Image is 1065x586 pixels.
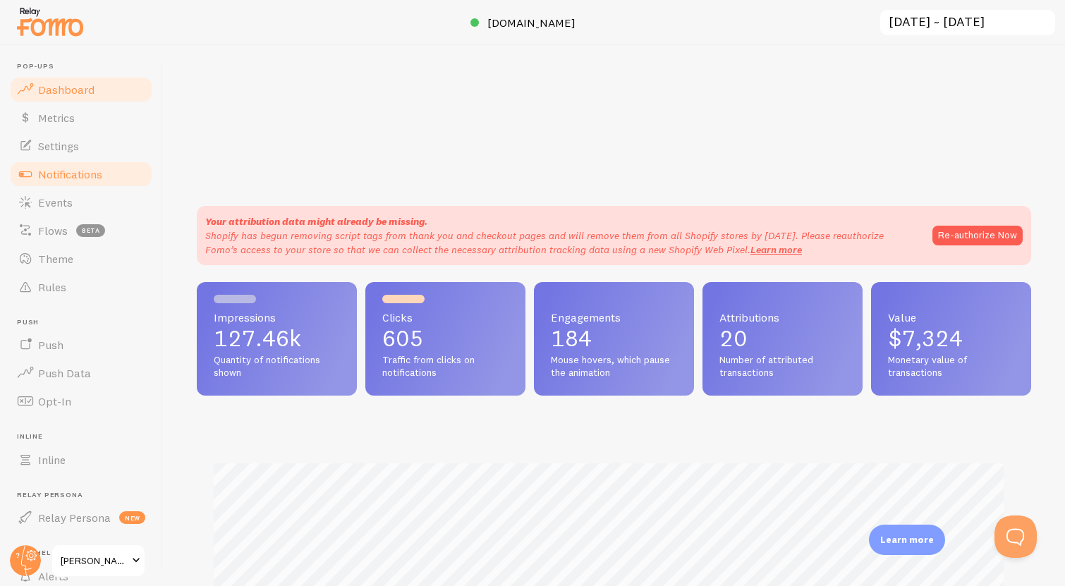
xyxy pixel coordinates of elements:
p: 605 [382,327,509,350]
p: 127.46k [214,327,340,350]
span: Push [17,318,154,327]
span: Theme [38,252,73,266]
a: Notifications [8,160,154,188]
span: Impressions [214,312,340,323]
span: Relay Persona [17,491,154,500]
a: Push [8,331,154,359]
span: Events [38,195,73,209]
a: Settings [8,132,154,160]
span: Metrics [38,111,75,125]
a: Events [8,188,154,216]
span: Monetary value of transactions [888,354,1014,379]
a: Push Data [8,359,154,387]
span: Flows [38,224,68,238]
span: Attributions [719,312,846,323]
span: Engagements [551,312,677,323]
span: Relay Persona [38,511,111,525]
span: Quantity of notifications shown [214,354,340,379]
a: [PERSON_NAME] [51,544,146,578]
div: Learn more [869,525,945,555]
span: Dashboard [38,83,95,97]
span: Clicks [382,312,509,323]
span: Pop-ups [17,62,154,71]
span: Push [38,338,63,352]
a: Opt-In [8,387,154,415]
a: Relay Persona new [8,503,154,532]
span: $7,324 [888,324,963,352]
span: Inline [38,453,66,467]
span: Inline [17,432,154,441]
span: Notifications [38,167,102,181]
span: Settings [38,139,79,153]
p: Learn more [880,533,934,547]
a: Dashboard [8,75,154,104]
img: fomo-relay-logo-orange.svg [15,4,85,39]
a: Flows beta [8,216,154,245]
button: Re-authorize Now [932,226,1023,245]
span: [PERSON_NAME] [61,552,128,569]
strong: Your attribution data might already be missing. [205,215,427,228]
p: 184 [551,327,677,350]
span: new [119,511,145,524]
span: Traffic from clicks on notifications [382,354,509,379]
a: Learn more [750,243,802,256]
p: Shopify has begun removing script tags from thank you and checkout pages and will remove them fro... [205,228,918,257]
a: Theme [8,245,154,273]
span: Mouse hovers, which pause the animation [551,354,677,379]
p: 20 [719,327,846,350]
span: Push Data [38,366,91,380]
span: Value [888,312,1014,323]
span: Opt-In [38,394,71,408]
iframe: Help Scout Beacon - Open [994,515,1037,558]
a: Rules [8,273,154,301]
span: Rules [38,280,66,294]
span: Number of attributed transactions [719,354,846,379]
span: Alerts [38,569,68,583]
a: Inline [8,446,154,474]
span: beta [76,224,105,237]
a: Metrics [8,104,154,132]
